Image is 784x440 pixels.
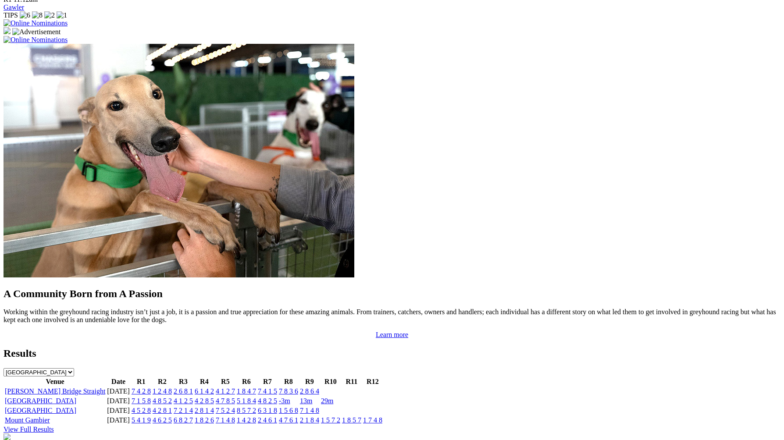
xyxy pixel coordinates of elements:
a: 4 7 8 5 [216,397,235,405]
h2: A Community Born from A Passion [4,288,780,300]
img: 2 [44,11,55,19]
a: 2 1 8 4 [300,416,319,424]
a: 1 7 4 8 [363,416,382,424]
th: R9 [299,377,320,386]
a: 1 8 5 7 [342,416,361,424]
a: 4 5 2 8 [132,407,151,414]
a: 1 2 4 8 [153,387,172,395]
a: 29m [321,397,333,405]
th: R6 [236,377,257,386]
th: R11 [342,377,362,386]
td: [DATE] [107,406,130,415]
a: Learn more [376,331,408,338]
th: R5 [215,377,235,386]
a: 4 6 2 5 [153,416,172,424]
img: 1 [57,11,67,19]
a: 5 1 8 4 [237,397,256,405]
a: 7 4 2 8 [132,387,151,395]
td: [DATE] [107,387,130,396]
a: 1 4 2 8 [237,416,256,424]
th: R7 [257,377,278,386]
td: [DATE] [107,416,130,425]
th: R12 [363,377,383,386]
img: 8 [32,11,43,19]
a: 6 3 1 8 [258,407,277,414]
a: 6 8 2 7 [174,416,193,424]
a: 13m [300,397,312,405]
a: 8 5 7 2 [237,407,256,414]
a: 1 8 2 6 [195,416,214,424]
th: R2 [152,377,172,386]
a: 4 2 8 1 [153,407,172,414]
a: 1 8 4 7 [237,387,256,395]
th: R4 [194,377,214,386]
a: 2 8 6 4 [300,387,319,395]
a: 7 2 1 4 [174,407,193,414]
a: 4 1 2 7 [216,387,235,395]
a: Gawler [4,4,24,11]
a: 5 4 1 9 [132,416,151,424]
a: 1 5 7 2 [321,416,340,424]
a: Mount Gambier [5,416,50,424]
a: [GEOGRAPHIC_DATA] [5,407,76,414]
h2: Results [4,348,780,359]
a: 6 1 4 2 [195,387,214,395]
img: Westy_Cropped.jpg [4,44,354,277]
th: Date [107,377,130,386]
th: R8 [278,377,299,386]
a: 7 1 5 8 [132,397,151,405]
th: Venue [4,377,106,386]
a: 4 2 8 5 [195,397,214,405]
a: 4 7 6 1 [279,416,298,424]
a: 4 1 2 5 [174,397,193,405]
a: 7 5 2 4 [216,407,235,414]
a: [PERSON_NAME] Bridge Straight [5,387,105,395]
a: 7 8 3 6 [279,387,298,395]
a: 7 4 1 5 [258,387,277,395]
img: 15187_Greyhounds_GreysPlayCentral_Resize_SA_WebsiteBanner_300x115_2025.jpg [4,27,11,34]
th: R1 [131,377,151,386]
td: [DATE] [107,397,130,405]
a: 4 8 2 5 [258,397,277,405]
a: 1 5 6 8 [279,407,298,414]
th: R3 [173,377,193,386]
img: 6 [20,11,30,19]
a: 7 1 4 8 [300,407,319,414]
a: View Full Results [4,426,54,433]
p: Working within the greyhound racing industry isn’t just a job, it is a passion and true appreciat... [4,308,780,324]
img: Advertisement [12,28,61,36]
a: 7 1 4 8 [216,416,235,424]
a: 2 8 1 4 [195,407,214,414]
a: 2 4 6 1 [258,416,277,424]
a: [GEOGRAPHIC_DATA] [5,397,76,405]
a: -3m [279,397,290,405]
a: 4 8 5 2 [153,397,172,405]
span: TIPS [4,11,18,19]
th: R10 [321,377,341,386]
a: 2 6 8 1 [174,387,193,395]
img: Online Nominations [4,36,68,44]
img: Online Nominations [4,19,68,27]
